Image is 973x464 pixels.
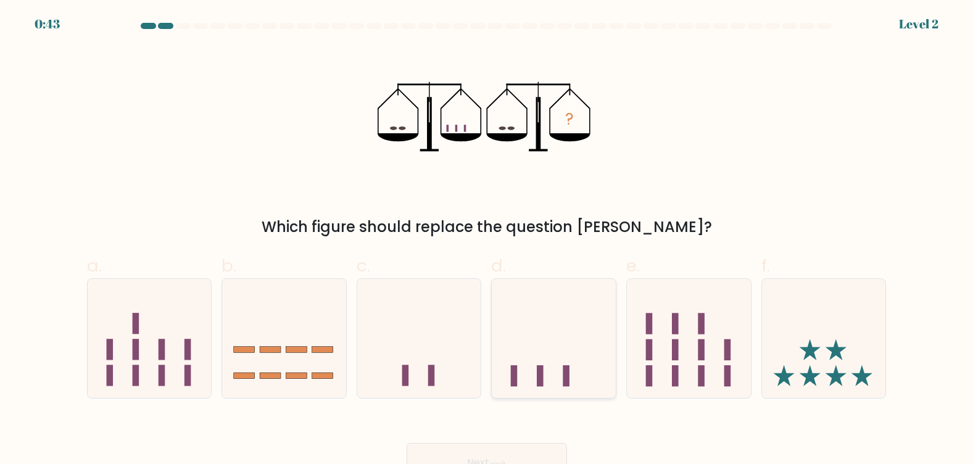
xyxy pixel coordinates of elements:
[87,254,102,278] span: a.
[222,254,236,278] span: b.
[35,15,60,33] div: 0:43
[94,216,879,238] div: Which figure should replace the question [PERSON_NAME]?
[626,254,640,278] span: e.
[899,15,938,33] div: Level 2
[357,254,370,278] span: c.
[761,254,770,278] span: f.
[565,107,574,130] tspan: ?
[491,254,506,278] span: d.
